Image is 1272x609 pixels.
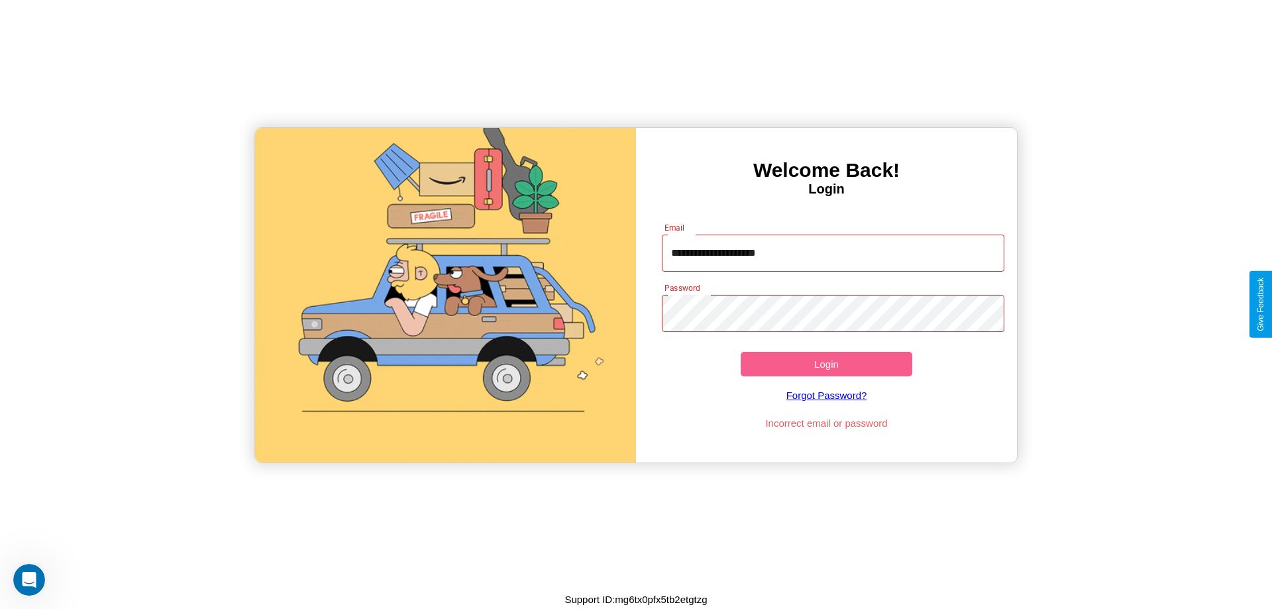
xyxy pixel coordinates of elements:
h3: Welcome Back! [636,159,1017,182]
div: Give Feedback [1256,278,1265,331]
label: Email [664,222,685,233]
iframe: Intercom live chat [13,564,45,596]
a: Forgot Password? [655,376,998,414]
p: Support ID: mg6tx0pfx5tb2etgtzg [564,590,707,608]
button: Login [741,352,912,376]
label: Password [664,282,700,294]
img: gif [255,128,636,463]
p: Incorrect email or password [655,414,998,432]
h4: Login [636,182,1017,197]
